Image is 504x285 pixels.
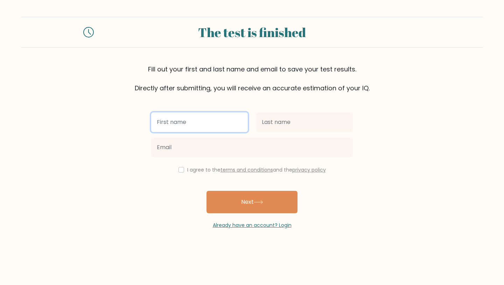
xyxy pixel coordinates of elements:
[220,166,273,173] a: terms and conditions
[206,191,297,213] button: Next
[151,138,353,157] input: Email
[151,112,248,132] input: First name
[187,166,326,173] label: I agree to the and the
[21,64,483,93] div: Fill out your first and last name and email to save your test results. Directly after submitting,...
[213,222,292,229] a: Already have an account? Login
[292,166,326,173] a: privacy policy
[102,23,402,42] div: The test is finished
[256,112,353,132] input: Last name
